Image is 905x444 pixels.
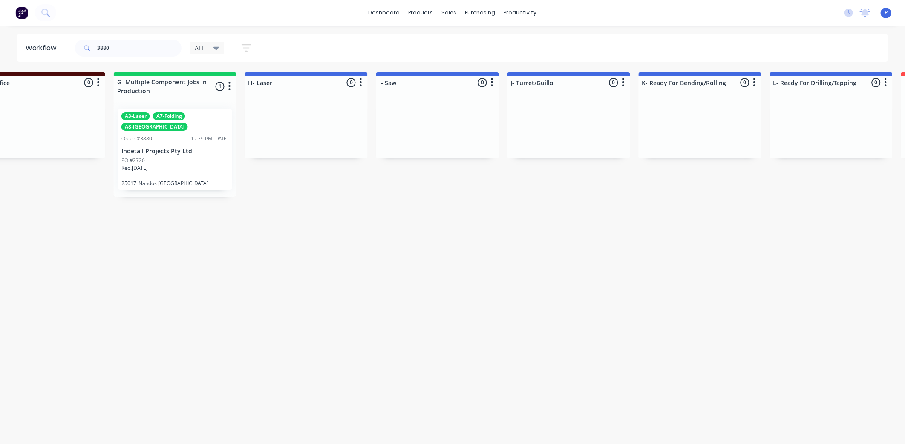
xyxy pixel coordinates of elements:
[191,135,229,143] div: 12:29 PM [DATE]
[121,148,229,155] p: Indetail Projects Pty Ltd
[461,6,500,19] div: purchasing
[500,6,541,19] div: productivity
[121,164,148,172] p: Req. [DATE]
[153,112,185,120] div: A7-Folding
[121,135,152,143] div: Order #3880
[121,112,150,120] div: A3-Laser
[121,180,229,186] p: 25017_Nandos [GEOGRAPHIC_DATA]
[15,6,28,19] img: Factory
[438,6,461,19] div: sales
[364,6,404,19] a: dashboard
[404,6,438,19] div: products
[121,123,188,131] div: A8-[GEOGRAPHIC_DATA]
[121,157,145,164] p: PO #2726
[118,109,232,190] div: A3-LaserA7-FoldingA8-[GEOGRAPHIC_DATA]Order #388012:29 PM [DATE]Indetail Projects Pty LtdPO #2726...
[97,40,182,57] input: Search for orders...
[26,43,61,53] div: Workflow
[195,43,205,52] span: ALL
[885,9,888,17] span: P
